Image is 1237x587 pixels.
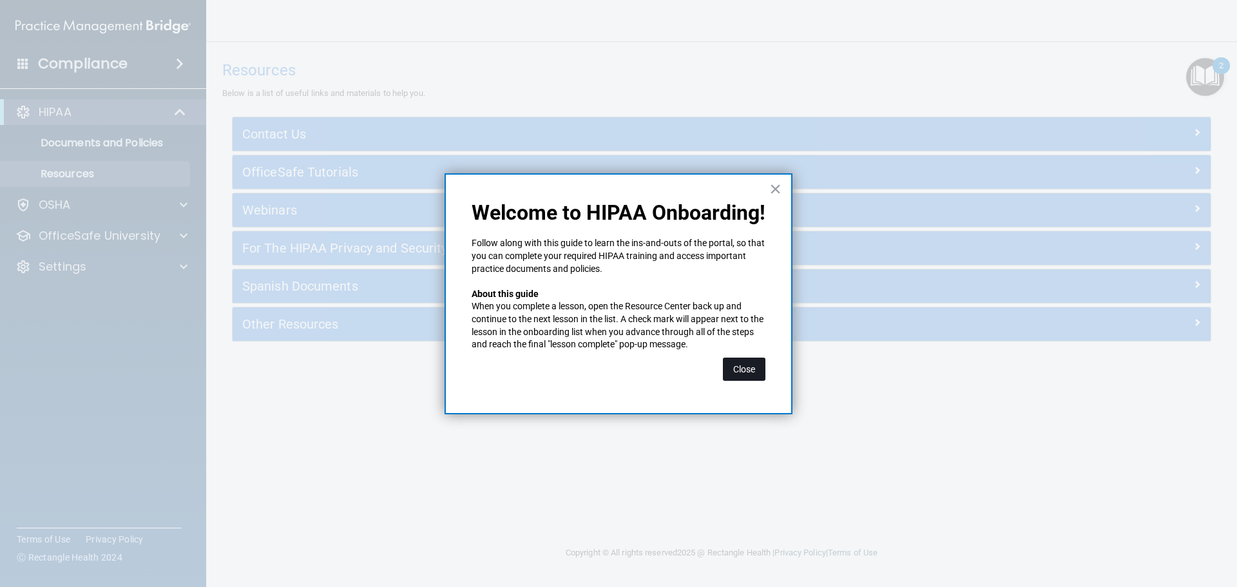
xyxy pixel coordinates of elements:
button: Close [723,358,765,381]
strong: About this guide [472,289,539,299]
p: Welcome to HIPAA Onboarding! [472,200,765,225]
p: Follow along with this guide to learn the ins-and-outs of the portal, so that you can complete yo... [472,237,765,275]
button: Close [769,178,782,199]
p: When you complete a lesson, open the Resource Center back up and continue to the next lesson in t... [472,300,765,351]
iframe: Drift Widget Chat Controller [1014,496,1222,547]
